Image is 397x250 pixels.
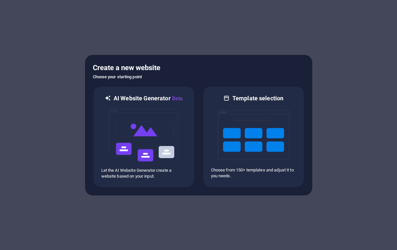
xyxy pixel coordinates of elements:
[203,86,304,188] div: Template selectionChoose from 150+ templates and adjust it to you needs.
[171,95,183,102] span: Beta
[93,63,304,73] h5: Create a new website
[211,167,296,179] p: Choose from 150+ templates and adjust it to you needs.
[232,94,283,102] h6: Template selection
[93,73,304,81] h6: Choose your starting point
[108,103,180,168] img: ai
[114,94,183,103] h6: AI Website Generator
[101,168,186,179] p: Let the AI Website Generator create a website based on your input.
[93,86,195,188] div: AI Website GeneratorBetaaiLet the AI Website Generator create a website based on your input.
